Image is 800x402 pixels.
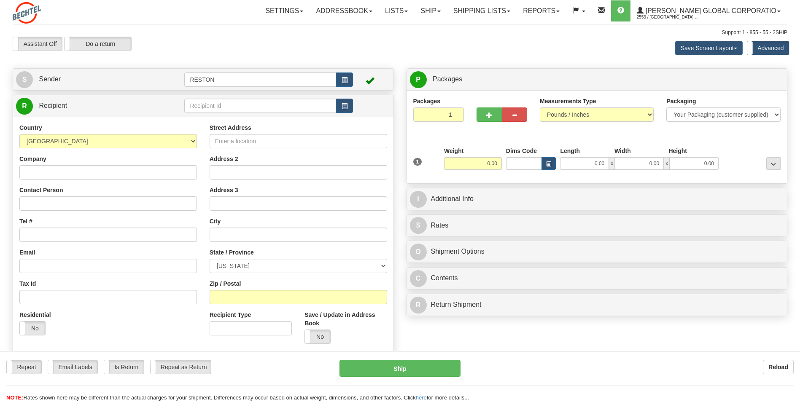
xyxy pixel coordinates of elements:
span: C [410,270,427,287]
label: Company [19,155,46,163]
label: City [210,217,221,225]
a: S Sender [16,71,184,88]
span: I [410,191,427,208]
a: CContents [410,270,784,287]
span: Sender [39,75,61,83]
label: Measurements Type [540,97,596,105]
label: Packages [413,97,441,105]
b: Reload [768,364,788,370]
div: Support: 1 - 855 - 55 - 2SHIP [13,29,787,36]
label: Email Labels [48,360,97,374]
a: [PERSON_NAME] Global Corporatio 2553 / [GEOGRAPHIC_DATA], [PERSON_NAME] [630,0,787,21]
a: P Packages [410,71,784,88]
span: Packages [433,75,462,83]
span: [PERSON_NAME] Global Corporatio [644,7,776,14]
span: P [410,71,427,88]
label: Do a return [65,37,131,51]
a: OShipment Options [410,243,784,260]
label: Email [19,248,35,257]
label: Repeat [7,360,41,374]
img: logo2553.jpg [13,2,41,24]
label: Zip / Postal [210,279,241,288]
label: Width [614,147,631,155]
span: O [410,244,427,260]
a: RReturn Shipment [410,296,784,314]
span: R [410,297,427,314]
label: Length [560,147,580,155]
span: 1 [413,158,422,166]
label: Residential [19,311,51,319]
a: R Recipient [16,97,166,115]
label: Address 2 [210,155,238,163]
label: Save / Update in Address Book [304,311,387,327]
a: Ship [414,0,447,21]
button: Ship [339,360,460,377]
label: Height [668,147,687,155]
div: ... [766,157,781,170]
a: Reports [517,0,566,21]
label: Packaging [666,97,696,105]
button: Save Screen Layout [675,41,743,55]
span: NOTE: [6,394,23,401]
a: Settings [259,0,310,21]
label: Recipient Type [210,311,251,319]
label: Address 3 [210,186,238,194]
span: Recipient [39,102,67,109]
label: Tel # [19,217,32,225]
a: here [416,394,427,401]
input: Enter a location [210,134,387,148]
label: No [305,330,330,343]
label: Advanced [747,41,789,55]
input: Recipient Id [184,99,336,113]
label: Street Address [210,123,251,132]
label: Dims Code [506,147,537,155]
label: Contact Person [19,186,63,194]
span: x [609,157,615,170]
label: Is Return [104,360,144,374]
span: S [16,71,33,88]
label: Tax Id [19,279,36,288]
a: Shipping lists [447,0,517,21]
span: R [16,98,33,115]
label: Repeat as Return [151,360,211,374]
span: 2553 / [GEOGRAPHIC_DATA], [PERSON_NAME] [637,13,700,21]
input: Sender Id [184,72,336,87]
button: Reload [763,360,794,374]
label: Weight [444,147,463,155]
label: No [20,322,45,335]
label: Country [19,123,42,132]
a: Addressbook [310,0,379,21]
a: Lists [379,0,414,21]
a: $Rates [410,217,784,234]
a: IAdditional Info [410,190,784,208]
span: $ [410,217,427,234]
label: Assistant Off [13,37,62,51]
span: x [664,157,670,170]
label: State / Province [210,248,254,257]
